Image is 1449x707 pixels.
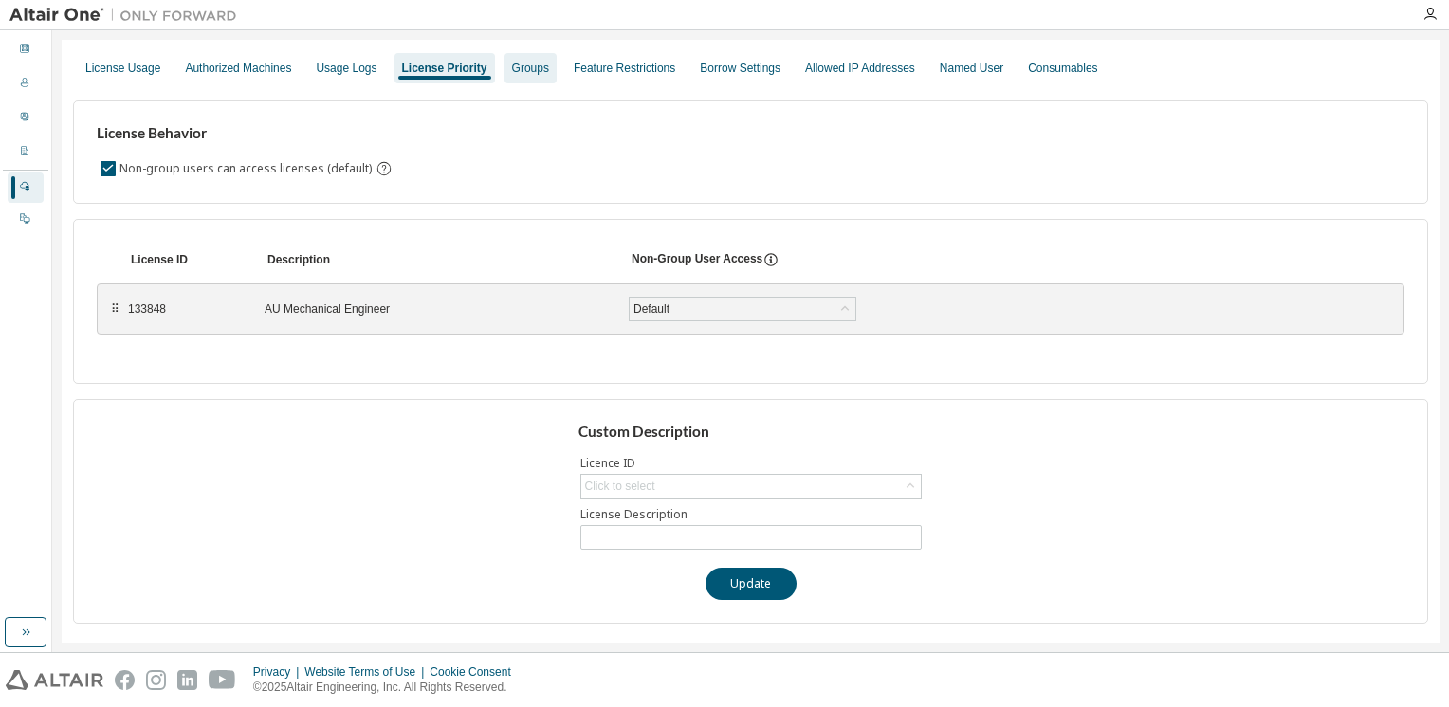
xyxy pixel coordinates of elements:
[630,298,855,320] div: Default
[8,103,44,134] div: User Profile
[304,664,430,680] div: Website Terms of Use
[376,160,393,177] svg: By default any user not assigned to any group can access any license. Turn this setting off to di...
[8,205,44,235] div: On Prem
[574,61,675,76] div: Feature Restrictions
[585,479,655,494] div: Click to select
[8,137,44,168] div: Company Profile
[8,69,44,100] div: Users
[253,680,523,696] p: © 2025 Altair Engineering, Inc. All Rights Reserved.
[632,251,762,268] div: Non-Group User Access
[402,61,487,76] div: License Priority
[177,670,197,690] img: linkedin.svg
[115,670,135,690] img: facebook.svg
[8,35,44,65] div: Dashboard
[578,423,923,442] h3: Custom Description
[109,301,120,317] div: ⠿
[253,664,304,680] div: Privacy
[805,61,915,76] div: Allowed IP Addresses
[631,299,672,319] div: Default
[700,61,780,76] div: Borrow Settings
[512,61,549,76] div: Groups
[1028,61,1097,76] div: Consumables
[430,664,522,680] div: Cookie Consent
[265,301,606,317] div: AU Mechanical Engineer
[267,252,609,267] div: Description
[119,157,376,180] label: Non-group users can access licenses (default)
[9,6,247,25] img: Altair One
[940,61,1003,76] div: Named User
[146,670,166,690] img: instagram.svg
[581,475,921,498] div: Click to select
[580,507,922,522] label: License Description
[6,670,103,690] img: altair_logo.svg
[128,301,242,317] div: 133848
[706,568,797,600] button: Update
[8,172,44,203] div: Managed
[85,61,160,76] div: License Usage
[97,124,390,143] h3: License Behavior
[316,61,376,76] div: Usage Logs
[209,670,236,690] img: youtube.svg
[580,456,922,471] label: Licence ID
[185,61,291,76] div: Authorized Machines
[131,252,245,267] div: License ID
